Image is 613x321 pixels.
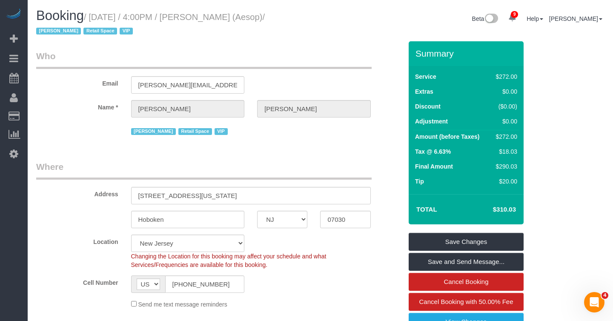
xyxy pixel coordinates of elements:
[415,132,479,141] label: Amount (before Taxes)
[138,301,227,308] span: Send me text message reminders
[5,9,22,20] img: Automaid Logo
[493,177,517,186] div: $20.00
[493,147,517,156] div: $18.03
[415,49,519,58] h3: Summary
[415,117,448,126] label: Adjustment
[415,162,453,171] label: Final Amount
[415,147,451,156] label: Tax @ 6.63%
[415,87,433,96] label: Extras
[504,9,521,27] a: 9
[493,87,517,96] div: $0.00
[120,28,133,34] span: VIP
[131,100,245,118] input: First Name
[493,72,517,81] div: $272.00
[493,132,517,141] div: $272.00
[409,273,524,291] a: Cancel Booking
[467,206,516,213] h4: $310.03
[409,233,524,251] a: Save Changes
[165,275,245,293] input: Cell Number
[415,177,424,186] label: Tip
[484,14,498,25] img: New interface
[36,12,265,36] small: / [DATE] / 4:00PM / [PERSON_NAME] (Aesop)
[584,292,604,312] iframe: Intercom live chat
[409,293,524,311] a: Cancel Booking with 50.00% Fee
[416,206,437,213] strong: Total
[36,160,372,180] legend: Where
[415,102,441,111] label: Discount
[30,187,125,198] label: Address
[36,50,372,69] legend: Who
[30,235,125,246] label: Location
[493,162,517,171] div: $290.03
[493,102,517,111] div: ($0.00)
[527,15,543,22] a: Help
[131,253,327,268] span: Changing the Location for this booking may affect your schedule and what Services/Frequencies are...
[36,28,81,34] span: [PERSON_NAME]
[257,100,371,118] input: Last Name
[493,117,517,126] div: $0.00
[131,211,245,228] input: City
[83,28,117,34] span: Retail Space
[131,76,245,94] input: Email
[602,292,608,299] span: 4
[30,100,125,112] label: Name *
[415,72,436,81] label: Service
[511,11,518,18] span: 9
[36,8,84,23] span: Booking
[36,12,265,36] span: /
[419,298,513,305] span: Cancel Booking with 50.00% Fee
[30,76,125,88] label: Email
[320,211,370,228] input: Zip Code
[472,15,498,22] a: Beta
[549,15,602,22] a: [PERSON_NAME]
[409,253,524,271] a: Save and Send Message...
[178,128,212,135] span: Retail Space
[215,128,228,135] span: VIP
[30,275,125,287] label: Cell Number
[131,128,176,135] span: [PERSON_NAME]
